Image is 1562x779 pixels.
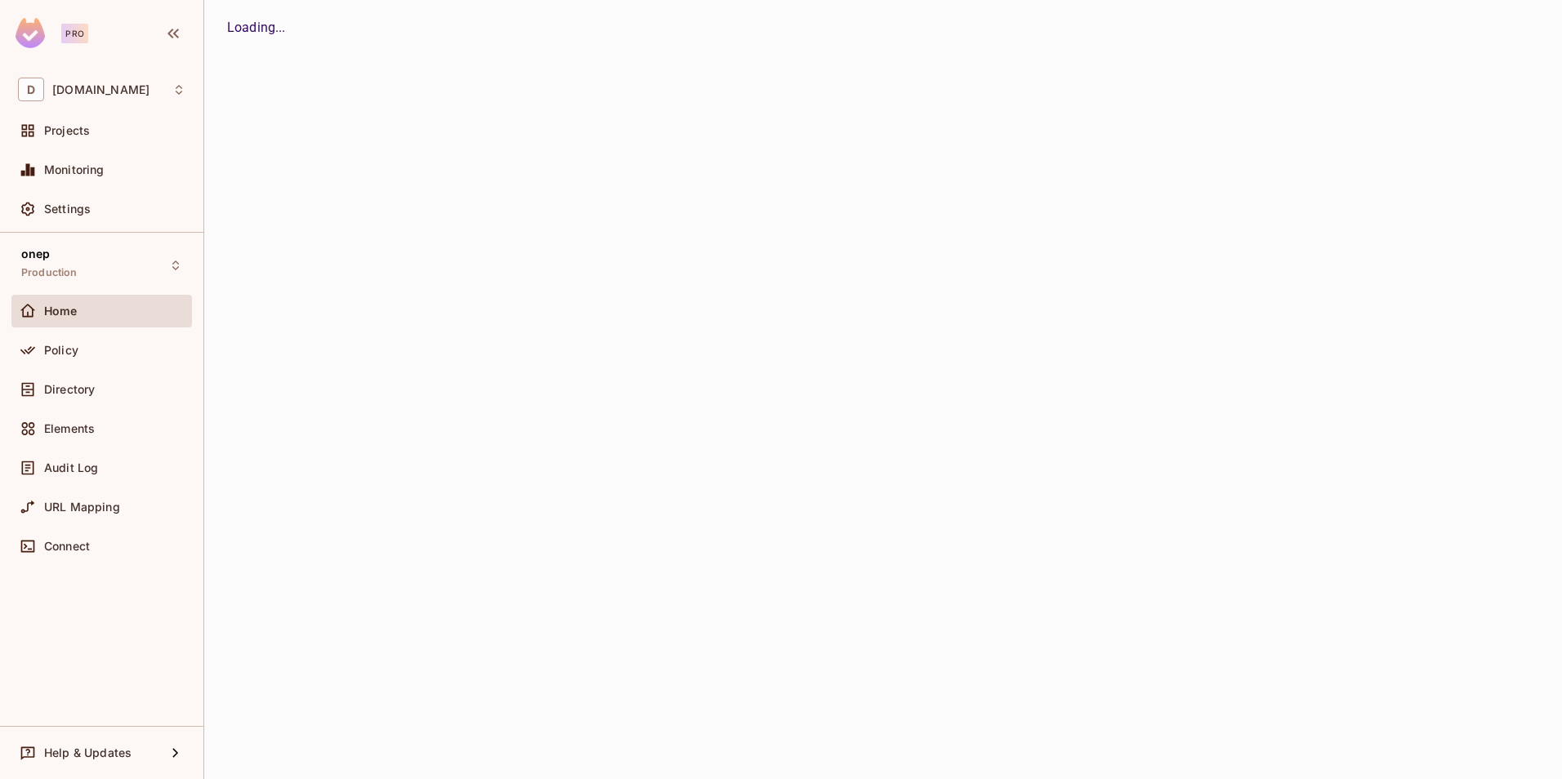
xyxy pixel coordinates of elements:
span: Production [21,266,78,279]
span: D [18,78,44,101]
span: onep [21,247,51,260]
span: Projects [44,124,90,137]
span: Workspace: deacero.com [52,83,150,96]
img: SReyMgAAAABJRU5ErkJggg== [16,18,45,48]
span: Policy [44,344,78,357]
span: Directory [44,383,95,396]
span: URL Mapping [44,501,120,514]
span: Help & Updates [44,746,132,759]
span: Settings [44,203,91,216]
div: Pro [61,24,88,43]
span: Monitoring [44,163,105,176]
div: Loading... [227,18,1539,38]
span: Elements [44,422,95,435]
span: Home [44,305,78,318]
span: Connect [44,540,90,553]
span: Audit Log [44,461,98,474]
